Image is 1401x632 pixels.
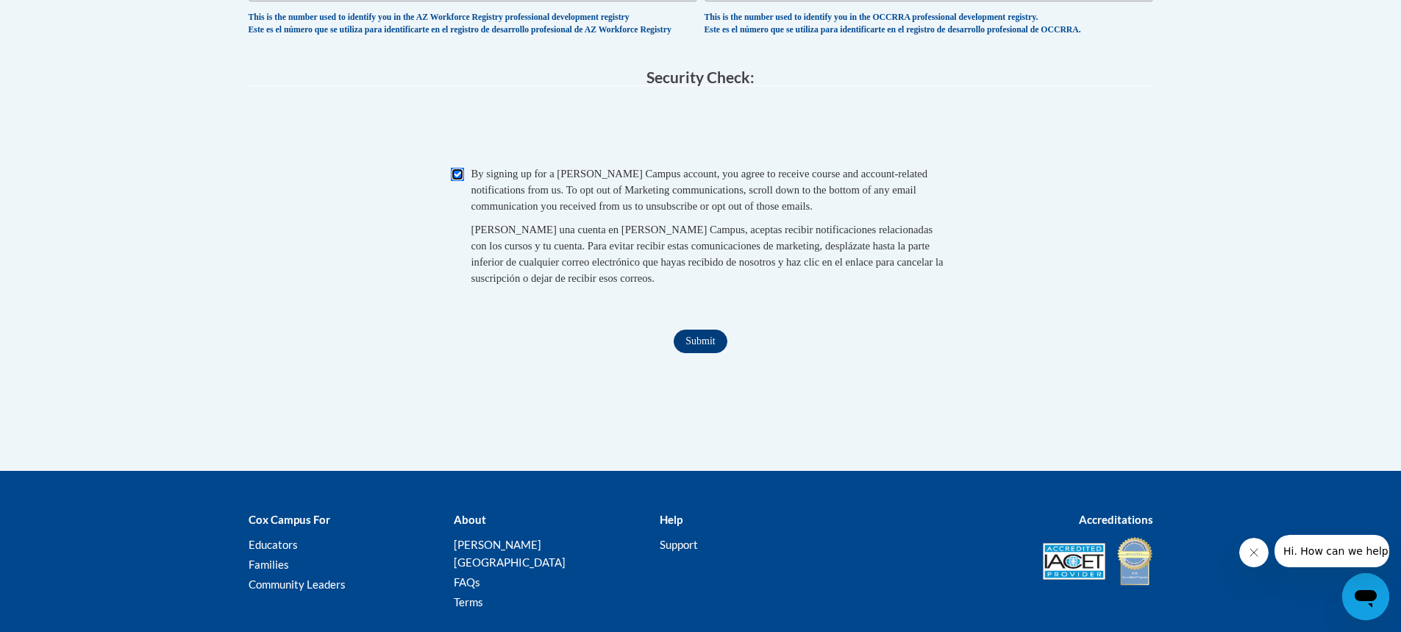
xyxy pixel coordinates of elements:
[454,513,486,526] b: About
[1043,543,1105,580] img: Accredited IACET® Provider
[674,330,727,353] input: Submit
[1079,513,1153,526] b: Accreditations
[1275,535,1389,567] iframe: Message from company
[454,595,483,608] a: Terms
[249,513,330,526] b: Cox Campus For
[589,101,813,158] iframe: reCAPTCHA
[249,538,298,551] a: Educators
[249,12,697,36] div: This is the number used to identify you in the AZ Workforce Registry professional development reg...
[1342,573,1389,620] iframe: Button to launch messaging window
[1239,538,1269,567] iframe: Close message
[660,513,682,526] b: Help
[249,578,346,591] a: Community Leaders
[646,68,755,86] span: Security Check:
[471,224,944,284] span: [PERSON_NAME] una cuenta en [PERSON_NAME] Campus, aceptas recibir notificaciones relacionadas con...
[1116,536,1153,587] img: IDA® Accredited
[660,538,698,551] a: Support
[705,12,1153,36] div: This is the number used to identify you in the OCCRRA professional development registry. Este es ...
[471,168,928,212] span: By signing up for a [PERSON_NAME] Campus account, you agree to receive course and account-related...
[454,575,480,589] a: FAQs
[9,10,119,22] span: Hi. How can we help?
[454,538,566,569] a: [PERSON_NAME][GEOGRAPHIC_DATA]
[249,558,289,571] a: Families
